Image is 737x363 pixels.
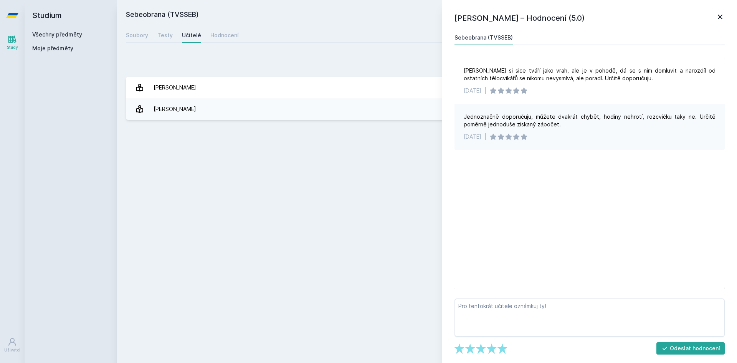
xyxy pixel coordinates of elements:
[4,347,20,353] div: Uživatel
[157,31,173,39] div: Testy
[126,77,728,98] a: [PERSON_NAME] 1 hodnocení 5.0
[154,80,196,95] div: [PERSON_NAME]
[157,28,173,43] a: Testy
[126,28,148,43] a: Soubory
[154,101,196,117] div: [PERSON_NAME]
[2,31,23,54] a: Study
[126,9,642,22] h2: Sebeobrana (TVSSEB)
[464,87,481,94] div: [DATE]
[182,28,201,43] a: Učitelé
[464,113,716,128] div: Jednoznačně doporučuju, můžete dvakrát chybět, hodiny nehrotí, rozcvičku taky ne. Určitě poměrně ...
[2,333,23,357] a: Uživatel
[484,87,486,94] div: |
[210,28,239,43] a: Hodnocení
[32,31,82,38] a: Všechny předměty
[126,98,728,120] a: [PERSON_NAME] 2 hodnocení 5.0
[210,31,239,39] div: Hodnocení
[464,67,716,82] div: [PERSON_NAME] si sice tváří jako vrah, ale je v pohodě, dá se s nim domluvit a narozdíl od ostatn...
[32,45,73,52] span: Moje předměty
[7,45,18,50] div: Study
[182,31,201,39] div: Učitelé
[126,31,148,39] div: Soubory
